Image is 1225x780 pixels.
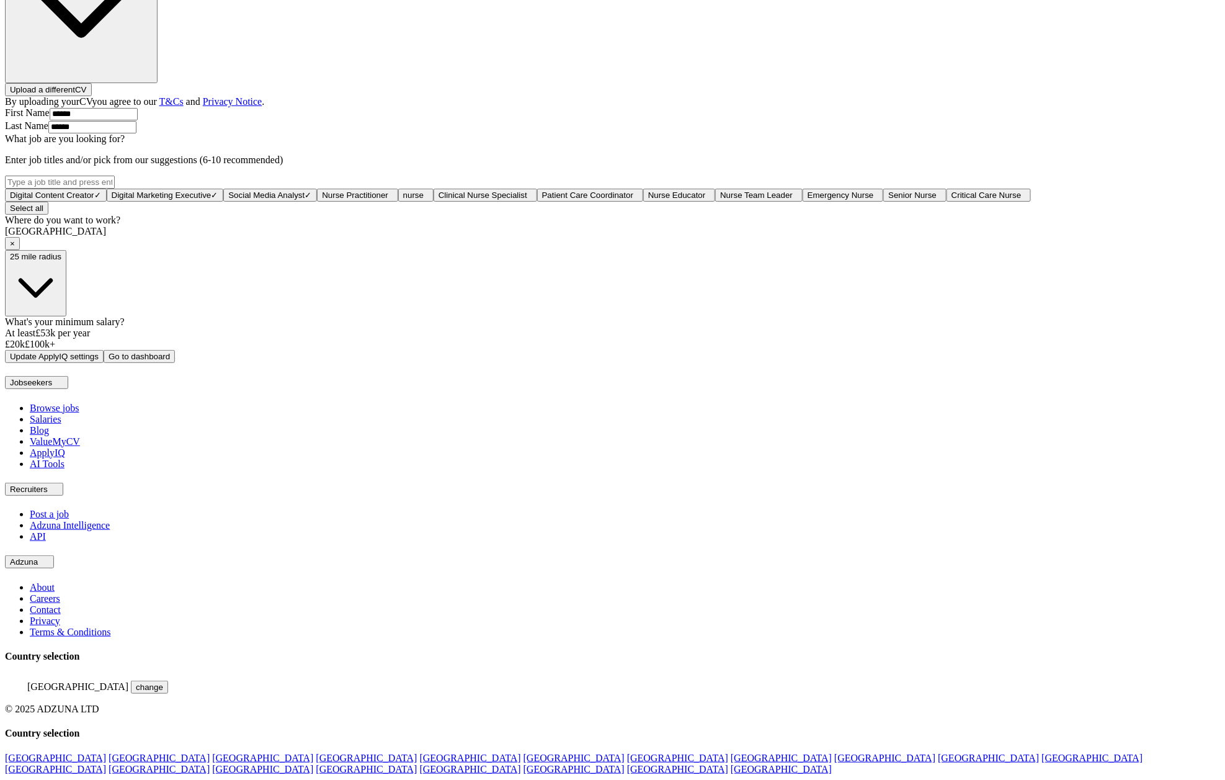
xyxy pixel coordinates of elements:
[643,189,715,202] button: Nurse Educator
[715,189,803,202] button: Nurse Team Leader
[5,215,120,225] label: Where do you want to work?
[1042,753,1143,763] a: [GEOGRAPHIC_DATA]
[317,189,398,202] button: Nurse Practitioner
[10,239,15,248] span: ×
[5,339,25,349] span: £ 20 k
[228,191,305,200] span: Social Media Analyst
[627,764,728,774] a: [GEOGRAPHIC_DATA]
[30,459,65,469] a: AI Tools
[109,753,210,763] a: [GEOGRAPHIC_DATA]
[94,191,101,200] span: ✓
[30,616,60,626] a: Privacy
[648,191,706,200] span: Nurse Educator
[5,226,1220,237] div: [GEOGRAPHIC_DATA]
[731,753,832,763] a: [GEOGRAPHIC_DATA]
[305,191,311,200] span: ✓
[30,436,80,447] a: ValueMyCV
[223,189,317,202] button: Social Media Analyst✓
[35,328,55,338] span: £ 53k
[5,704,1220,715] div: © 2025 ADZUNA LTD
[420,753,521,763] a: [GEOGRAPHIC_DATA]
[5,250,66,316] button: 25 mile radius
[5,133,125,144] label: What job are you looking for?
[30,593,60,604] a: Careers
[211,191,218,200] span: ✓
[50,486,58,492] img: toggle icon
[203,96,262,107] a: Privacy Notice
[104,350,175,363] button: Go to dashboard
[5,316,125,327] label: What's your minimum salary?
[131,681,168,694] button: change
[30,531,46,542] a: API
[58,328,90,338] span: per year
[5,155,1220,166] p: Enter job titles and/or pick from our suggestions (6-10 recommended)
[5,350,104,363] button: Update ApplyIQ settings
[316,764,417,774] a: [GEOGRAPHIC_DATA]
[803,189,883,202] button: Emergency Nurse
[5,753,106,763] a: [GEOGRAPHIC_DATA]
[212,764,313,774] a: [GEOGRAPHIC_DATA]
[938,753,1039,763] a: [GEOGRAPHIC_DATA]
[30,520,110,531] a: Adzuna Intelligence
[5,96,1220,107] div: By uploading your CV you agree to our and .
[951,191,1022,200] span: Critical Care Nurse
[159,96,184,107] a: T&Cs
[888,191,937,200] span: Senior Nurse
[107,189,224,202] button: Digital Marketing Executive✓
[523,753,625,763] a: [GEOGRAPHIC_DATA]
[316,753,417,763] a: [GEOGRAPHIC_DATA]
[731,764,832,774] a: [GEOGRAPHIC_DATA]
[5,176,115,189] input: Type a job title and press enter
[30,604,61,615] a: Contact
[883,189,947,202] button: Senior Nurse
[5,764,106,774] a: [GEOGRAPHIC_DATA]
[5,651,1220,662] h4: Country selection
[542,191,633,200] span: Patient Care Coordinator
[10,191,94,200] span: Digital Content Creator
[403,191,424,200] span: nurse
[10,557,38,567] span: Adzuna
[537,189,643,202] button: Patient Care Coordinator
[834,753,935,763] a: [GEOGRAPHIC_DATA]
[5,328,35,338] span: At least
[5,675,25,690] img: UK flag
[720,191,793,200] span: Nurse Team Leader
[434,189,537,202] button: Clinical Nurse Specialist
[30,627,110,637] a: Terms & Conditions
[5,83,92,96] button: Upload a differentCV
[322,191,388,200] span: Nurse Practitioner
[5,202,48,215] button: Select all
[30,447,65,458] a: ApplyIQ
[40,559,49,565] img: toggle icon
[30,582,55,593] a: About
[627,753,728,763] a: [GEOGRAPHIC_DATA]
[420,764,521,774] a: [GEOGRAPHIC_DATA]
[25,339,55,349] span: £ 100 k+
[30,403,79,413] a: Browse jobs
[10,485,48,494] span: Recruiters
[10,252,61,261] span: 25 mile radius
[5,107,50,118] label: First Name
[808,191,874,200] span: Emergency Nurse
[112,191,212,200] span: Digital Marketing Executive
[439,191,527,200] span: Clinical Nurse Specialist
[5,120,48,131] label: Last Name
[55,380,63,385] img: toggle icon
[398,189,434,202] button: nurse
[212,753,313,763] a: [GEOGRAPHIC_DATA]
[109,764,210,774] a: [GEOGRAPHIC_DATA]
[5,189,107,202] button: Digital Content Creator✓
[30,414,61,424] a: Salaries
[30,425,49,436] a: Blog
[523,764,625,774] a: [GEOGRAPHIC_DATA]
[30,509,69,519] a: Post a job
[10,378,52,387] span: Jobseekers
[947,189,1031,202] button: Critical Care Nurse
[5,237,20,250] button: ×
[27,681,128,692] span: [GEOGRAPHIC_DATA]
[5,728,1220,739] h4: Country selection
